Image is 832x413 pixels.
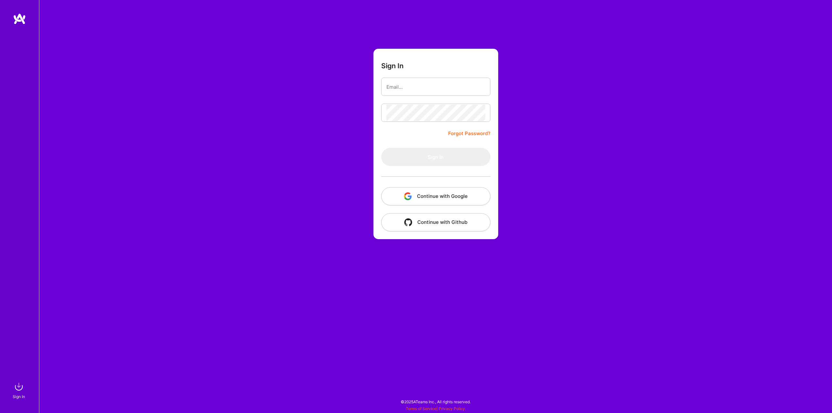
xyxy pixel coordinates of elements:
[381,213,490,231] button: Continue with Github
[386,79,485,95] input: Email...
[406,406,436,411] a: Terms of Service
[381,148,490,166] button: Sign In
[404,192,412,200] img: icon
[13,13,26,25] img: logo
[406,406,465,411] span: |
[39,394,832,410] div: © 2025 ATeams Inc., All rights reserved.
[14,380,25,400] a: sign inSign In
[381,187,490,205] button: Continue with Google
[439,406,465,411] a: Privacy Policy
[13,393,25,400] div: Sign In
[404,218,412,226] img: icon
[381,62,404,70] h3: Sign In
[12,380,25,393] img: sign in
[448,130,490,137] a: Forgot Password?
